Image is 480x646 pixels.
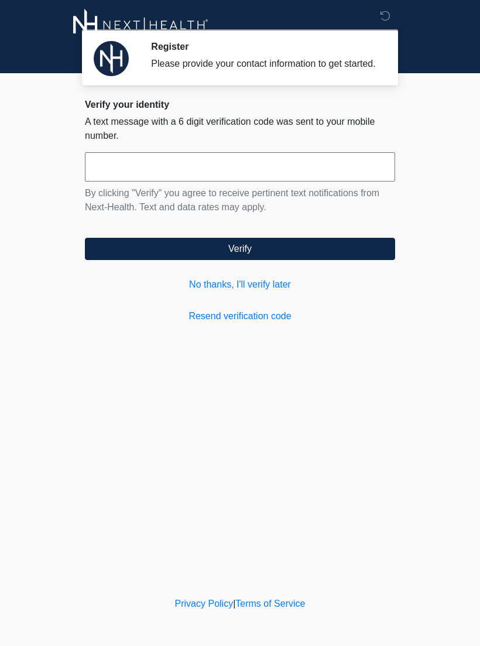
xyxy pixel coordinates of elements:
a: No thanks, I'll verify later [85,278,395,292]
h2: Verify your identity [85,99,395,110]
button: Verify [85,238,395,260]
img: Next-Health Logo [73,9,208,41]
div: Please provide your contact information to get started. [151,57,378,71]
a: Terms of Service [235,599,305,609]
p: A text message with a 6 digit verification code was sent to your mobile number. [85,115,395,143]
a: Privacy Policy [175,599,234,609]
p: By clicking "Verify" you agree to receive pertinent text notifications from Next-Health. Text and... [85,186,395,214]
img: Agent Avatar [94,41,129,76]
a: Resend verification code [85,309,395,323]
a: | [233,599,235,609]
